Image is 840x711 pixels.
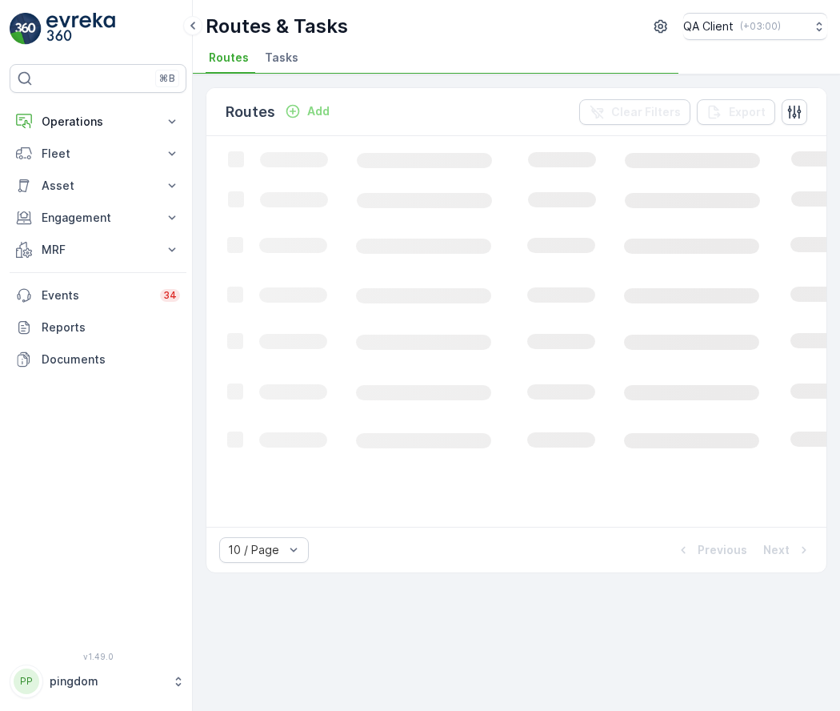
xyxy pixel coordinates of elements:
[226,101,275,123] p: Routes
[740,20,781,33] p: ( +03:00 )
[698,542,747,558] p: Previous
[46,13,115,45] img: logo_light-DOdMpM7g.png
[10,234,186,266] button: MRF
[278,102,336,121] button: Add
[265,50,298,66] span: Tasks
[697,99,775,125] button: Export
[209,50,249,66] span: Routes
[10,13,42,45] img: logo
[762,540,814,560] button: Next
[683,13,827,40] button: QA Client(+03:00)
[729,104,766,120] p: Export
[10,202,186,234] button: Engagement
[10,170,186,202] button: Asset
[683,18,734,34] p: QA Client
[763,542,790,558] p: Next
[163,289,177,302] p: 34
[42,146,154,162] p: Fleet
[42,210,154,226] p: Engagement
[10,138,186,170] button: Fleet
[674,540,749,560] button: Previous
[579,99,690,125] button: Clear Filters
[10,279,186,311] a: Events34
[10,652,186,661] span: v 1.49.0
[10,665,186,698] button: PPpingdom
[206,14,348,39] p: Routes & Tasks
[10,311,186,343] a: Reports
[42,242,154,258] p: MRF
[307,103,330,119] p: Add
[10,343,186,376] a: Documents
[14,669,39,694] div: PP
[42,178,154,194] p: Asset
[42,351,180,368] p: Documents
[42,114,154,130] p: Operations
[10,106,186,138] button: Operations
[611,104,681,120] p: Clear Filters
[50,673,164,689] p: pingdom
[159,72,175,85] p: ⌘B
[42,319,180,335] p: Reports
[42,287,150,303] p: Events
